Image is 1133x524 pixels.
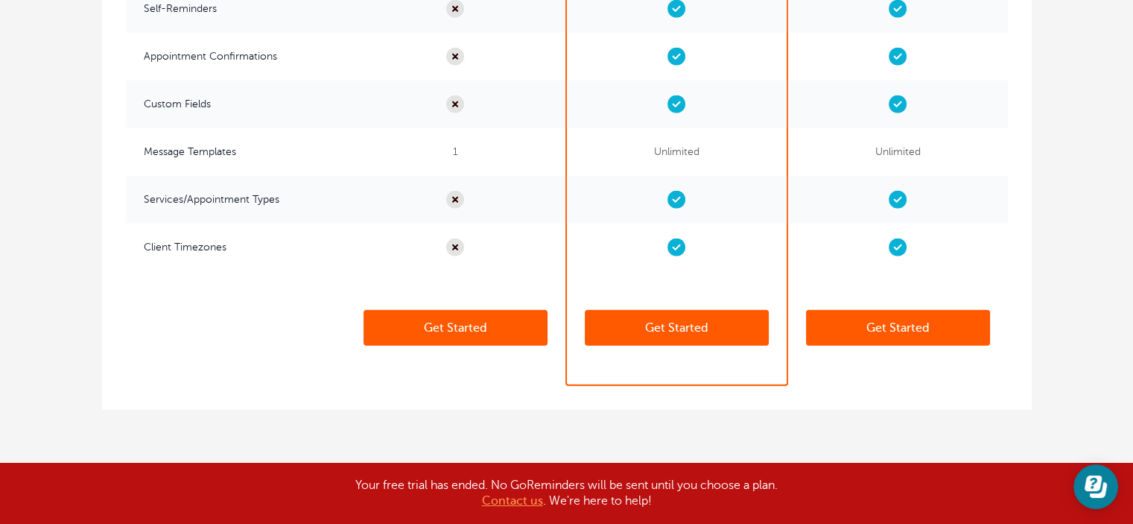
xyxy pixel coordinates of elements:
span: 1 [346,128,565,176]
span: Unlimited [788,128,1008,176]
span: Unlimited [567,128,787,176]
span: Client Timezones [126,224,346,271]
a: Contact us [482,494,543,508]
a: Get Started [806,310,990,346]
iframe: Resource center [1073,464,1118,509]
span: Services/Appointment Types [126,176,346,224]
span: Message Templates [126,128,346,176]
a: Get Started [364,310,548,346]
a: Get Started [585,310,769,346]
span: Appointment Confirmations [126,33,346,81]
span: Custom Fields [126,81,346,128]
div: Your free trial has ended. No GoReminders will be sent until you choose a plan. . We're here to h... [194,478,939,509]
